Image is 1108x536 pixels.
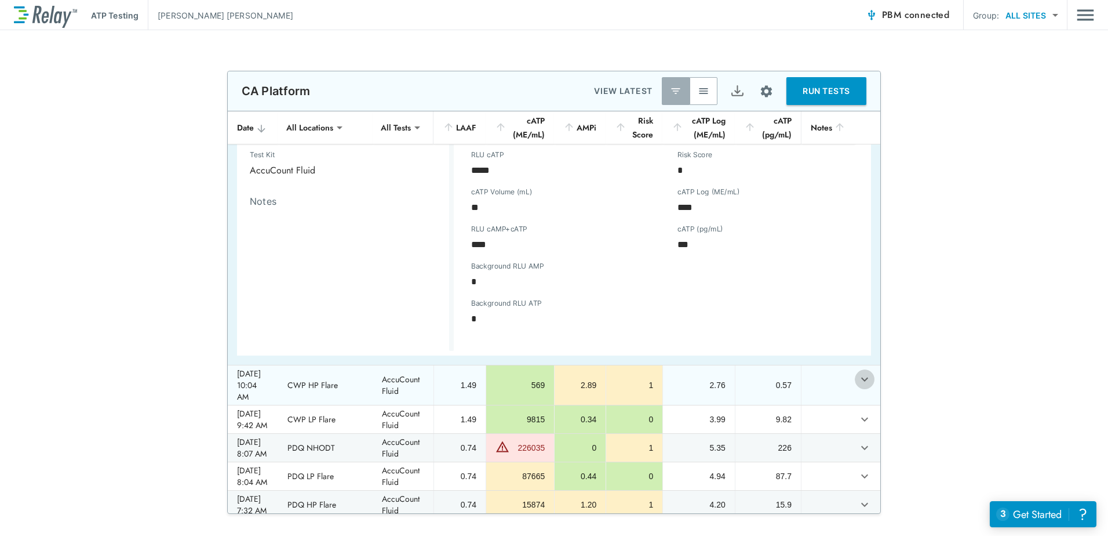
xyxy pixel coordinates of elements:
label: Background RLU AMP [471,262,544,270]
div: [DATE] 8:04 AM [237,465,269,488]
div: 1 [615,499,653,510]
img: LuminUltra Relay [14,3,77,28]
div: 0.74 [443,499,476,510]
td: AccuCount Fluid [373,405,433,433]
button: Site setup [751,76,782,107]
img: View All [698,85,709,97]
td: AccuCount Fluid [373,491,433,519]
div: 1.49 [443,379,476,391]
div: 5.35 [672,442,725,454]
label: RLU cATP [471,151,504,159]
iframe: Resource center [990,501,1096,527]
div: 0 [564,442,596,454]
div: 1.49 [443,414,476,425]
div: [DATE] 10:04 AM [237,368,269,403]
div: cATP (ME/mL) [495,114,545,142]
p: Group: [973,9,999,21]
div: cATP Log (ME/mL) [672,114,725,142]
button: expand row [855,438,874,458]
label: Test Kit [250,151,338,159]
div: 0.74 [443,470,476,482]
div: 9.82 [745,414,792,425]
div: 87665 [495,470,545,482]
button: Main menu [1077,4,1094,26]
p: VIEW LATEST [594,84,653,98]
img: Drawer Icon [1077,4,1094,26]
div: LAAF [443,121,476,135]
div: 1 [615,379,653,391]
div: 0.74 [443,442,476,454]
div: 0.44 [564,470,596,482]
img: Warning [495,440,509,454]
p: CA Platform [242,84,311,98]
label: Background RLU ATP [471,299,542,307]
td: PDQ NHODT [278,434,373,462]
div: 0 [615,470,653,482]
div: 2.76 [672,379,725,391]
div: Risk Score [615,114,653,142]
button: Export [723,77,751,105]
button: expand row [855,410,874,429]
div: 1.20 [564,499,596,510]
td: PDQ HP Flare [278,491,373,519]
div: 1 [615,442,653,454]
label: cATP (pg/mL) [677,225,723,233]
div: AccuCount Fluid [242,158,359,182]
th: Date [228,111,278,144]
td: CWP HP Flare [278,365,373,405]
div: AMPi [563,121,596,135]
button: expand row [855,495,874,515]
label: RLU cAMP+cATP [471,225,527,233]
div: [DATE] 7:32 AM [237,493,269,516]
td: PDQ LP Flare [278,462,373,490]
div: All Tests [373,116,419,139]
div: 0.34 [564,414,596,425]
p: [PERSON_NAME] [PERSON_NAME] [158,9,293,21]
div: 2.89 [564,379,596,391]
div: 87.7 [745,470,792,482]
td: AccuCount Fluid [373,462,433,490]
button: expand row [855,370,874,389]
img: Settings Icon [759,84,774,99]
div: [DATE] 8:07 AM [237,436,269,459]
div: 3.99 [672,414,725,425]
p: ATP Testing [91,9,138,21]
label: cATP Log (ME/mL) [677,188,739,196]
div: 0.57 [745,379,792,391]
div: 15874 [495,499,545,510]
div: 15.9 [745,499,792,510]
div: 0 [615,414,653,425]
button: PBM connected [861,3,954,27]
button: expand row [855,466,874,486]
button: RUN TESTS [786,77,866,105]
label: cATP Volume (mL) [471,188,532,196]
div: [DATE] 9:42 AM [237,408,269,431]
img: Connected Icon [866,9,877,21]
label: Risk Score [677,151,712,159]
div: cATP (pg/mL) [744,114,792,142]
img: Latest [670,85,681,97]
img: Export Icon [730,84,745,99]
div: 569 [495,379,545,391]
td: AccuCount Fluid [373,434,433,462]
td: AccuCount Fluid [373,365,433,405]
span: connected [905,8,950,21]
div: 4.94 [672,470,725,482]
div: 4.20 [672,499,725,510]
td: CWP LP Flare [278,405,373,433]
div: Notes [811,121,845,135]
div: All Locations [278,116,341,139]
div: 226 [745,442,792,454]
div: 9815 [495,414,545,425]
div: 226035 [512,442,545,454]
span: PBM [882,7,949,23]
